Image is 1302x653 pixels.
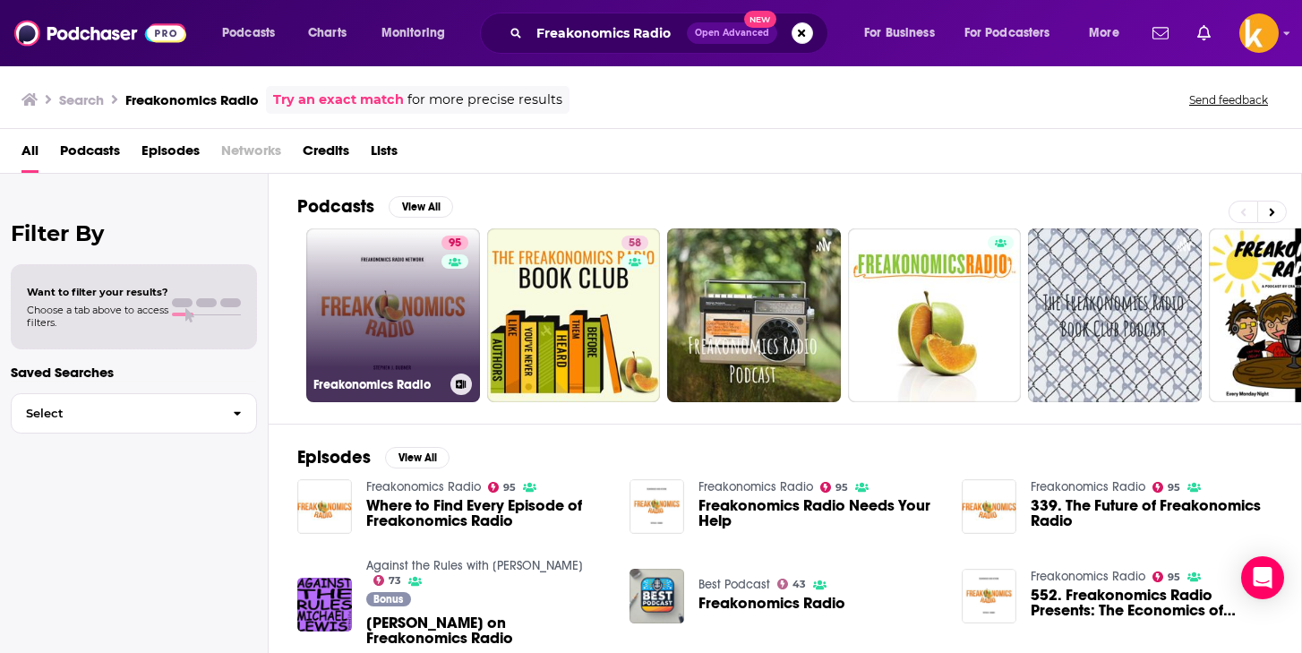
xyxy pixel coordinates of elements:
[297,195,374,218] h2: Podcasts
[381,21,445,46] span: Monitoring
[371,136,398,173] a: Lists
[297,578,352,632] img: Michael Lewis on Freakonomics Radio
[792,580,806,589] span: 43
[297,195,453,218] a: PodcastsView All
[11,364,257,381] p: Saved Searches
[953,19,1076,47] button: open menu
[297,479,352,534] img: Where to Find Every Episode of Freakonomics Radio
[852,19,957,47] button: open menu
[962,569,1016,623] img: 552. Freakonomics Radio Presents: The Economics of Everyday Things
[1152,571,1181,582] a: 95
[303,136,349,173] a: Credits
[497,13,845,54] div: Search podcasts, credits, & more...
[1031,498,1272,528] a: 339. The Future of Freakonomics Radio
[820,482,849,493] a: 95
[964,21,1050,46] span: For Podcasters
[59,91,104,108] h3: Search
[698,498,940,528] a: Freakonomics Radio Needs Your Help
[12,408,218,419] span: Select
[210,19,298,47] button: open menu
[529,19,687,47] input: Search podcasts, credits, & more...
[366,615,608,646] a: Michael Lewis on Freakonomics Radio
[21,136,39,173] a: All
[1241,556,1284,599] div: Open Intercom Messenger
[373,575,402,586] a: 73
[366,558,583,573] a: Against the Rules with Michael Lewis
[698,596,845,611] a: Freakonomics Radio
[221,136,281,173] span: Networks
[621,236,648,250] a: 58
[27,286,168,298] span: Want to filter your results?
[366,479,481,494] a: Freakonomics Radio
[141,136,200,173] a: Episodes
[962,479,1016,534] img: 339. The Future of Freakonomics Radio
[630,569,684,623] img: Freakonomics Radio
[125,91,259,108] h3: Freakonomics Radio
[487,228,661,402] a: 58
[14,16,186,50] img: Podchaser - Follow, Share and Rate Podcasts
[27,304,168,329] span: Choose a tab above to access filters.
[1145,18,1176,48] a: Show notifications dropdown
[297,446,450,468] a: EpisodesView All
[385,447,450,468] button: View All
[222,21,275,46] span: Podcasts
[313,377,443,392] h3: Freakonomics Radio
[369,19,468,47] button: open menu
[366,498,608,528] a: Where to Find Every Episode of Freakonomics Radio
[297,446,371,468] h2: Episodes
[1239,13,1279,53] span: Logged in as sshawan
[389,196,453,218] button: View All
[373,594,403,605] span: Bonus
[1076,19,1142,47] button: open menu
[273,90,404,110] a: Try an exact match
[449,235,461,253] span: 95
[629,235,641,253] span: 58
[695,29,769,38] span: Open Advanced
[11,393,257,434] button: Select
[1089,21,1119,46] span: More
[441,236,468,250] a: 95
[366,615,608,646] span: [PERSON_NAME] on Freakonomics Radio
[1031,569,1145,584] a: Freakonomics Radio
[1168,573,1180,581] span: 95
[1031,588,1272,618] a: 552. Freakonomics Radio Presents: The Economics of Everyday Things
[1239,13,1279,53] button: Show profile menu
[60,136,120,173] a: Podcasts
[777,579,807,589] a: 43
[835,484,848,492] span: 95
[1168,484,1180,492] span: 95
[407,90,562,110] span: for more precise results
[687,22,777,44] button: Open AdvancedNew
[1152,482,1181,493] a: 95
[864,21,935,46] span: For Business
[503,484,516,492] span: 95
[308,21,347,46] span: Charts
[630,479,684,534] img: Freakonomics Radio Needs Your Help
[1190,18,1218,48] a: Show notifications dropdown
[698,577,770,592] a: Best Podcast
[306,228,480,402] a: 95Freakonomics Radio
[11,220,257,246] h2: Filter By
[488,482,517,493] a: 95
[698,479,813,494] a: Freakonomics Radio
[389,577,401,585] span: 73
[744,11,776,28] span: New
[1184,92,1273,107] button: Send feedback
